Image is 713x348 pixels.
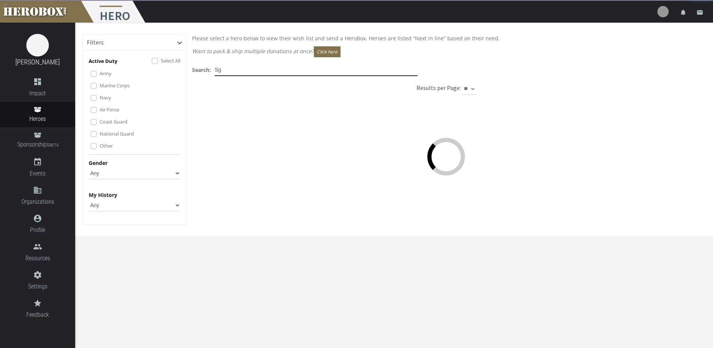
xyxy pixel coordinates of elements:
label: Navy [100,93,111,102]
label: My History [89,191,117,199]
p: Want to pack & ship multiple donations at once? [192,46,700,57]
label: Search: [192,66,211,74]
label: Army [100,69,112,78]
p: Please select a hero below to view their wish list and send a HeroBox. Heroes are listed “Next in... [192,34,700,43]
label: Other [100,142,113,150]
label: National Guard [100,130,134,138]
button: Click here [314,46,341,57]
label: Marine Corps [100,81,130,90]
label: Select All [161,56,180,65]
i: notifications [680,9,687,16]
img: user-image [657,6,669,17]
input: Try someone's name or a military base or hometown [215,64,418,76]
label: Gender [89,159,107,167]
label: Coast Guard [100,118,127,126]
small: BETA [49,143,58,148]
label: Air Force [100,105,119,114]
img: image [26,34,49,56]
h6: Filters [87,39,104,46]
a: [PERSON_NAME] [15,58,60,66]
p: Active Duty [89,57,117,66]
h6: Results per Page: [416,84,461,92]
i: email [696,9,703,16]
